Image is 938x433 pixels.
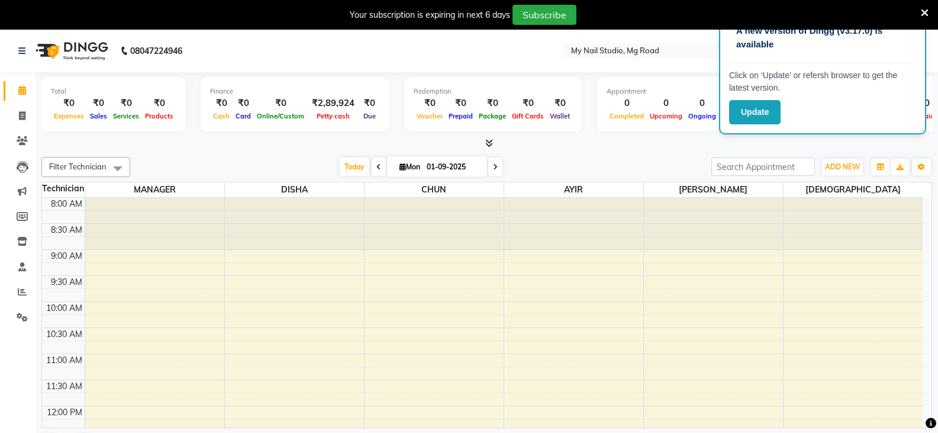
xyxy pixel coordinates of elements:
[314,112,353,120] span: Petty cash
[476,97,509,110] div: ₹0
[509,97,547,110] div: ₹0
[822,159,863,175] button: ADD NEW
[547,112,573,120] span: Wallet
[110,97,142,110] div: ₹0
[254,112,307,120] span: Online/Custom
[85,182,224,197] span: MANAGER
[44,302,85,315] div: 10:00 AM
[49,162,107,171] span: Filter Technician
[44,406,85,419] div: 12:00 PM
[685,112,719,120] span: Ongoing
[423,158,482,176] input: 2025-09-01
[210,86,380,97] div: Finance
[414,112,446,120] span: Voucher
[110,112,142,120] span: Services
[711,158,815,176] input: Search Appointment
[51,86,176,97] div: Total
[825,162,860,171] span: ADD NEW
[607,97,647,110] div: 0
[647,97,685,110] div: 0
[340,158,369,176] span: Today
[44,328,85,341] div: 10:30 AM
[504,182,643,197] span: AYIR
[647,112,685,120] span: Upcoming
[476,112,509,120] span: Package
[87,97,110,110] div: ₹0
[51,97,87,110] div: ₹0
[44,380,85,393] div: 11:30 AM
[254,97,307,110] div: ₹0
[49,198,85,210] div: 8:00 AM
[49,224,85,236] div: 8:30 AM
[350,9,510,21] div: Your subscription is expiring in next 6 days
[547,97,573,110] div: ₹0
[685,97,719,110] div: 0
[509,112,547,120] span: Gift Cards
[130,34,182,68] b: 08047224946
[42,182,85,195] div: Technician
[729,69,916,94] p: Click on ‘Update’ or refersh browser to get the latest version.
[30,34,111,68] img: logo
[233,97,254,110] div: ₹0
[512,5,576,25] button: Subscribe
[142,112,176,120] span: Products
[397,162,423,171] span: Mon
[142,97,176,110] div: ₹0
[446,112,476,120] span: Prepaid
[607,86,753,97] div: Appointment
[414,86,573,97] div: Redemption
[607,112,647,120] span: Completed
[446,97,476,110] div: ₹0
[87,112,110,120] span: Sales
[644,182,783,197] span: [PERSON_NAME]
[210,97,233,110] div: ₹0
[51,112,87,120] span: Expenses
[365,182,504,197] span: CHUN
[233,112,254,120] span: Card
[210,112,233,120] span: Cash
[307,97,359,110] div: ₹2,89,924
[44,354,85,367] div: 11:00 AM
[49,276,85,288] div: 9:30 AM
[49,250,85,262] div: 9:00 AM
[359,97,380,110] div: ₹0
[736,24,909,51] p: A new version of Dingg (v3.17.0) is available
[784,182,923,197] span: [DEMOGRAPHIC_DATA]
[225,182,364,197] span: DISHA
[360,112,379,120] span: Due
[414,97,446,110] div: ₹0
[729,100,781,124] button: Update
